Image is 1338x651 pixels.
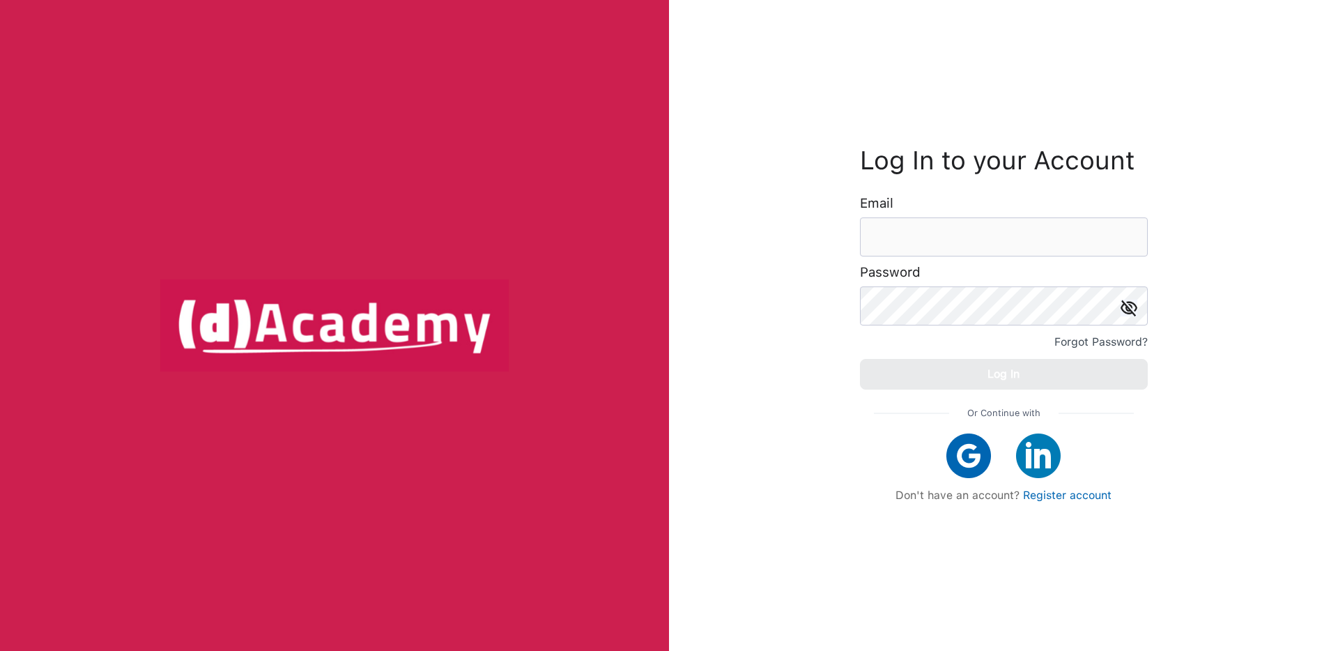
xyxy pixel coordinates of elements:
[860,266,921,279] label: Password
[1054,332,1148,352] div: Forgot Password?
[1023,489,1112,502] a: Register account
[860,149,1148,172] h3: Log In to your Account
[860,359,1148,390] button: Log In
[874,413,949,414] img: line
[860,197,893,210] label: Email
[987,365,1020,384] div: Log In
[874,489,1134,502] div: Don't have an account?
[1059,413,1134,414] img: line
[1016,434,1061,478] img: linkedIn icon
[1121,300,1137,316] img: icon
[160,279,509,372] img: logo
[946,434,991,478] img: google icon
[967,404,1040,423] span: Or Continue with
